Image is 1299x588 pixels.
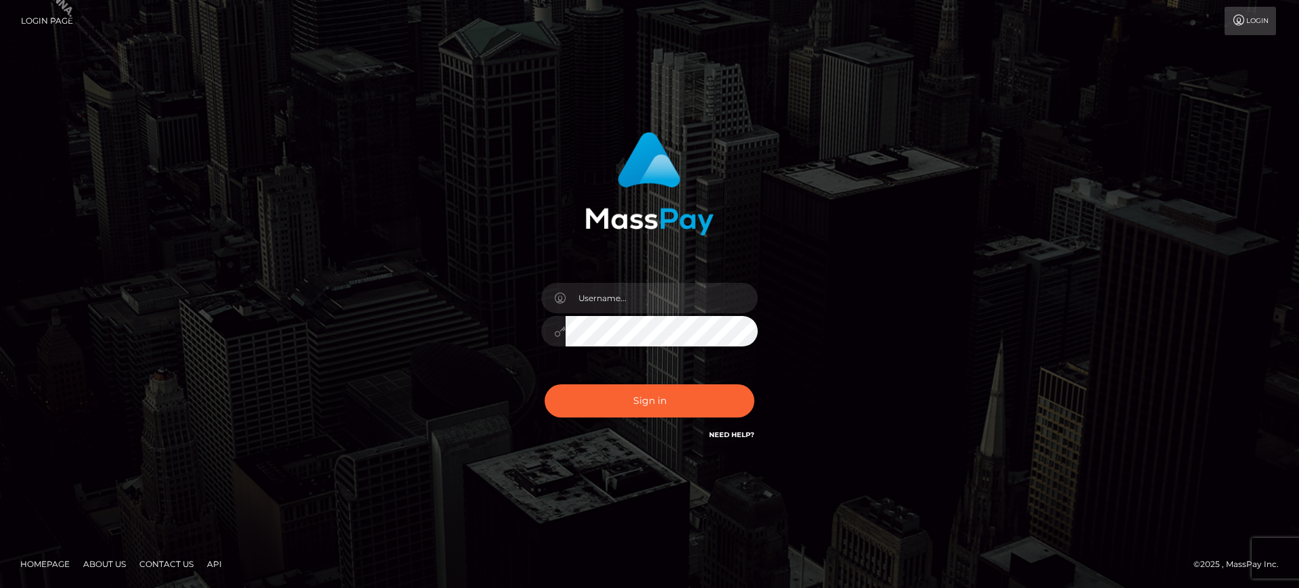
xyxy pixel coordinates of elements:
[21,7,73,35] a: Login Page
[202,553,227,574] a: API
[566,283,758,313] input: Username...
[545,384,754,417] button: Sign in
[1225,7,1276,35] a: Login
[134,553,199,574] a: Contact Us
[1193,557,1289,572] div: © 2025 , MassPay Inc.
[15,553,75,574] a: Homepage
[78,553,131,574] a: About Us
[709,430,754,439] a: Need Help?
[585,132,714,235] img: MassPay Login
